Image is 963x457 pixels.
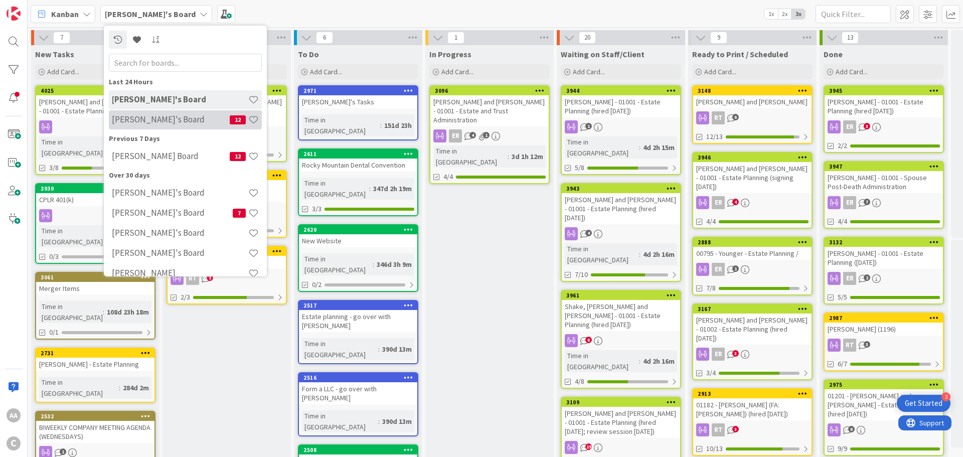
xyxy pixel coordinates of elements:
[430,129,549,142] div: ER
[825,95,943,117] div: [PERSON_NAME] - 01001 - Estate Planning (hired [DATE])
[706,131,723,142] span: 12/13
[429,85,550,184] a: 3096[PERSON_NAME] and [PERSON_NAME] - 01001 - Estate and Trust AdministrationERTime in [GEOGRAPHI...
[312,204,322,214] span: 3/3
[693,238,812,247] div: 2888
[109,77,262,87] div: Last 24 Hours
[585,443,592,450] span: 19
[298,49,319,59] span: To Do
[561,49,645,59] span: Waiting on Staff/Client
[447,32,464,44] span: 1
[299,373,417,382] div: 2516
[693,398,812,420] div: 01182 - [PERSON_NAME] (FA: [PERSON_NAME]) (hired [DATE])
[312,279,322,290] span: 0/2
[838,216,847,227] span: 4/4
[104,307,151,318] div: 108d 23h 18m
[561,85,681,175] a: 3944[PERSON_NAME] - 01001 - Estate Planning (hired [DATE])Time in [GEOGRAPHIC_DATA]:4d 2h 15m5/8
[693,153,812,193] div: 3946[PERSON_NAME] and [PERSON_NAME] - 01001 - Estate Planning (signing [DATE])
[430,95,549,126] div: [PERSON_NAME] and [PERSON_NAME] - 01001 - Estate and Trust Administration
[299,149,417,159] div: 2611
[825,314,943,323] div: 2987
[508,151,509,162] span: :
[49,327,59,338] span: 0/1
[829,381,943,388] div: 2975
[60,448,66,455] span: 1
[109,54,262,72] input: Search for boards...
[693,263,812,276] div: ER
[575,163,584,173] span: 5/8
[299,373,417,404] div: 2516Form a LLC - go over with [PERSON_NAME]
[732,114,739,120] span: 6
[825,247,943,269] div: [PERSON_NAME] - 01001 - Estate Planning ([DATE])
[302,410,378,432] div: Time in [GEOGRAPHIC_DATA]
[378,416,380,427] span: :
[21,2,46,14] span: Support
[35,272,155,340] a: 3061Merger ItemsTime in [GEOGRAPHIC_DATA]:108d 23h 18m0/1
[112,248,248,258] h4: [PERSON_NAME]'s Board
[47,67,79,76] span: Add Card...
[712,423,725,436] div: RT
[824,85,944,153] a: 3945[PERSON_NAME] - 01001 - Estate Planning (hired [DATE])ER2/2
[299,234,417,247] div: New Website
[299,382,417,404] div: Form a LLC - go over with [PERSON_NAME]
[230,115,246,124] span: 12
[230,152,246,161] span: 12
[35,85,155,175] a: 4025[PERSON_NAME] and [PERSON_NAME] - 01001 - Estate PlanningTime in [GEOGRAPHIC_DATA]:3d 52m3/8
[36,95,154,117] div: [PERSON_NAME] and [PERSON_NAME] - 01001 - Estate Planning
[838,443,847,454] span: 9/9
[693,238,812,260] div: 288800795 - Younger - Estate Planning /
[843,120,856,133] div: ER
[112,268,248,278] h4: [PERSON_NAME]
[565,136,639,159] div: Time in [GEOGRAPHIC_DATA]
[566,399,680,406] div: 3109
[693,304,812,345] div: 3167[PERSON_NAME] and [PERSON_NAME] - 01002 - Estate Planning (hired [DATE])
[7,7,21,21] img: Visit kanbanzone.com
[299,95,417,108] div: [PERSON_NAME]'s Tasks
[693,247,812,260] div: 00795 - Younger - Estate Planning /
[562,407,680,438] div: [PERSON_NAME] and [PERSON_NAME] - 01001 - Estate Planning (hired [DATE]; review session [DATE])
[36,412,154,421] div: 2532
[36,349,154,358] div: 2731
[941,392,950,401] div: 3
[897,395,950,412] div: Open Get Started checklist, remaining modules: 3
[7,436,21,450] div: C
[36,358,154,371] div: [PERSON_NAME] - Estate Planning
[49,163,59,173] span: 3/8
[825,314,943,336] div: 2987[PERSON_NAME] (1196)
[561,183,681,282] a: 3943[PERSON_NAME] and [PERSON_NAME] - 01001 - Estate Planning (hired [DATE])Time in [GEOGRAPHIC_D...
[825,162,943,193] div: 3947[PERSON_NAME] - 01001 - Spouse Post-Death Administration
[824,313,944,371] a: 2987[PERSON_NAME] (1196)RT6/7
[39,225,110,247] div: Time in [GEOGRAPHIC_DATA]
[380,120,382,131] span: :
[829,163,943,170] div: 3947
[693,86,812,95] div: 3148
[565,243,639,265] div: Time in [GEOGRAPHIC_DATA]
[829,239,943,246] div: 3132
[562,86,680,95] div: 3944
[299,86,417,108] div: 2971[PERSON_NAME]'s Tasks
[698,154,812,161] div: 3946
[35,183,155,264] a: 3930CPLR 401(k)Time in [GEOGRAPHIC_DATA]:27d 22h 8m0/3
[112,208,233,218] h4: [PERSON_NAME]'s Board
[692,85,813,144] a: 3148[PERSON_NAME] and [PERSON_NAME]RT12/13
[764,9,778,19] span: 1x
[639,356,640,367] span: :
[842,32,859,44] span: 13
[449,129,462,142] div: ER
[36,184,154,193] div: 3930
[39,301,103,323] div: Time in [GEOGRAPHIC_DATA]
[105,9,196,19] b: [PERSON_NAME]'s Board
[433,145,508,168] div: Time in [GEOGRAPHIC_DATA]
[585,123,592,129] span: 1
[706,283,716,293] span: 7/8
[483,132,490,138] span: 1
[41,350,154,357] div: 2731
[693,348,812,361] div: ER
[112,151,230,161] h4: [PERSON_NAME] Board
[693,423,812,436] div: RT
[36,412,154,443] div: 2532BIWEEKLY COMPANY MEETING AGENDA (WEDNESDAYS)
[824,237,944,304] a: 3132[PERSON_NAME] - 01001 - Estate Planning ([DATE])ER5/5
[838,359,847,369] span: 6/7
[829,315,943,322] div: 2987
[825,86,943,95] div: 3945
[825,272,943,285] div: ER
